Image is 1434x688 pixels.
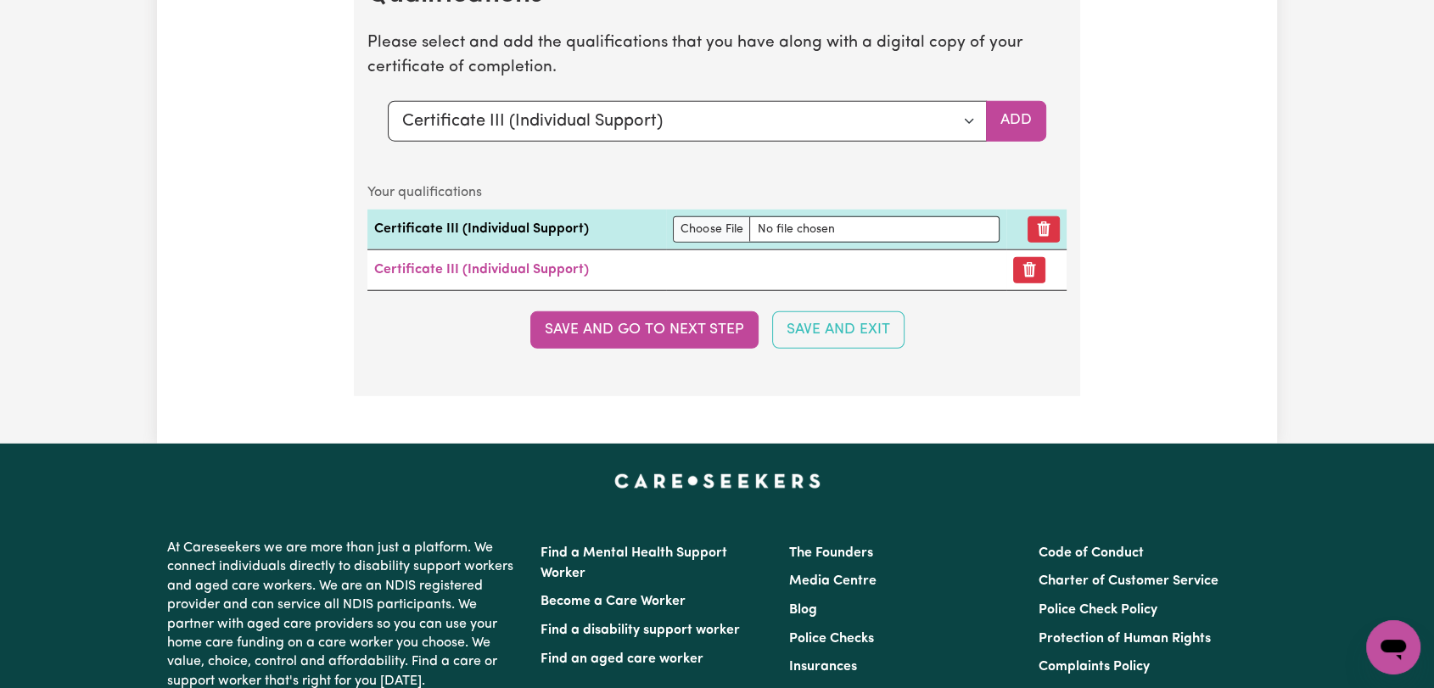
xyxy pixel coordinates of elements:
a: Police Checks [789,632,874,646]
a: Code of Conduct [1039,546,1144,560]
a: The Founders [789,546,873,560]
td: Certificate III (Individual Support) [367,210,666,250]
a: Find an aged care worker [541,652,703,666]
button: Save and Exit [772,311,905,349]
a: Find a disability support worker [541,624,740,637]
button: Remove certificate [1013,257,1045,283]
caption: Your qualifications [367,176,1067,210]
a: Blog [789,603,817,617]
a: Become a Care Worker [541,595,686,608]
a: Protection of Human Rights [1039,632,1211,646]
a: Complaints Policy [1039,660,1150,674]
iframe: Button to launch messaging window [1366,620,1420,674]
button: Add selected qualification [986,101,1046,142]
a: Find a Mental Health Support Worker [541,546,727,580]
a: Insurances [789,660,857,674]
a: Certificate III (Individual Support) [374,263,589,277]
a: Careseekers home page [614,474,821,488]
button: Save and go to next step [530,311,759,349]
a: Charter of Customer Service [1039,574,1218,588]
a: Media Centre [789,574,877,588]
p: Please select and add the qualifications that you have along with a digital copy of your certific... [367,31,1067,81]
a: Police Check Policy [1039,603,1157,617]
button: Remove qualification [1028,216,1060,243]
